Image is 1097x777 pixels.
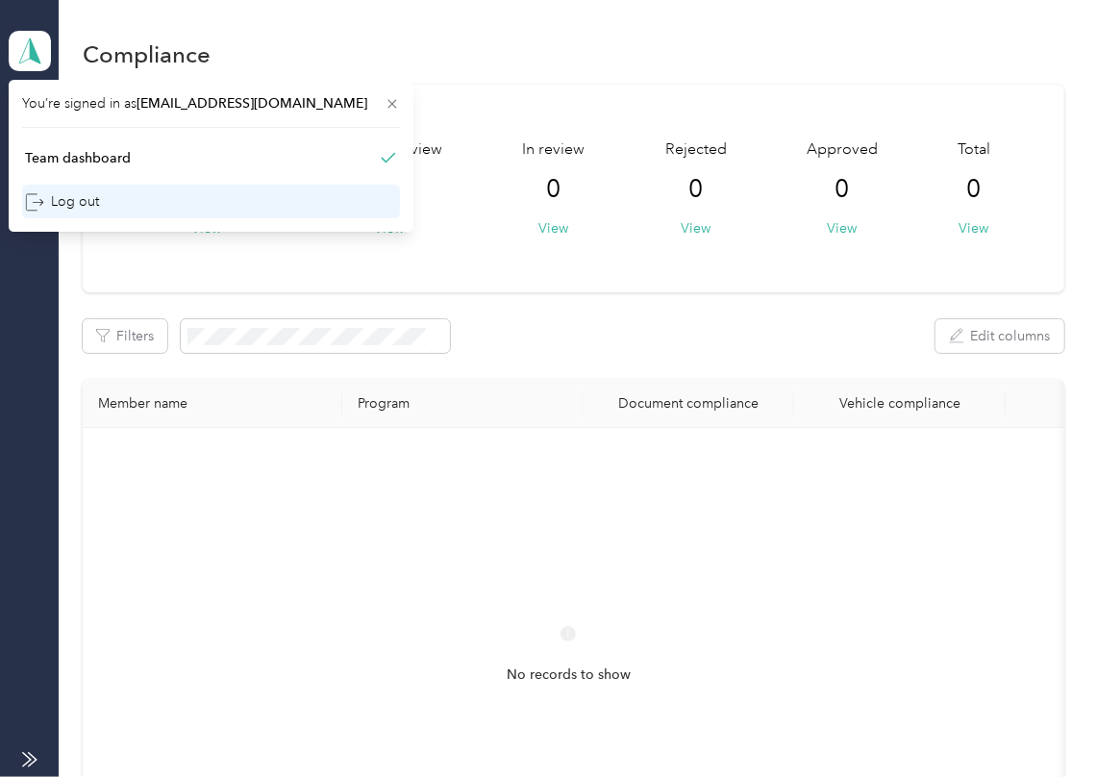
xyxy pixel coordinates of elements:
span: You’re signed in as [22,93,400,113]
th: Program [342,380,583,428]
span: No records to show [507,664,631,686]
span: In review [523,138,586,162]
div: Vehicle compliance [810,395,990,412]
button: View [959,218,988,238]
th: Member name [83,380,342,428]
span: 0 [688,174,703,205]
button: View [827,218,857,238]
span: 0 [835,174,849,205]
span: Approved [807,138,878,162]
button: Filters [83,319,167,353]
button: View [539,218,569,238]
span: 0 [966,174,981,205]
h1: Compliance [83,44,211,64]
span: Rejected [665,138,727,162]
button: Edit columns [935,319,1064,353]
button: View [681,218,711,238]
iframe: Everlance-gr Chat Button Frame [989,669,1097,777]
div: Log out [25,191,99,212]
span: [EMAIL_ADDRESS][DOMAIN_NAME] [137,95,367,112]
div: Team dashboard [25,148,131,168]
span: 0 [547,174,561,205]
div: Document compliance [598,395,779,412]
span: Total [958,138,990,162]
